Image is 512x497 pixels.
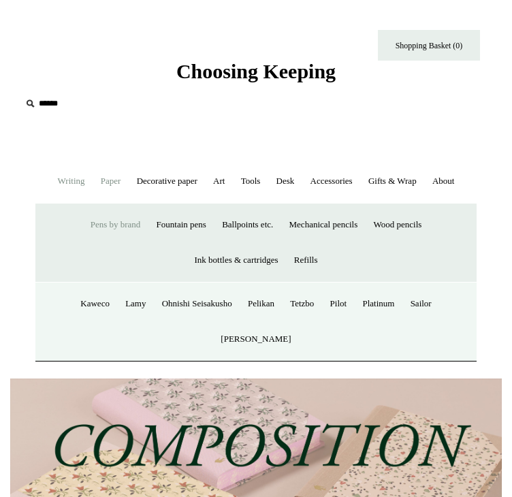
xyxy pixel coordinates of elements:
[94,163,128,199] a: Paper
[283,207,365,243] a: Mechanical pencils
[362,163,423,199] a: Gifts & Wrap
[176,71,336,80] a: Choosing Keeping
[118,286,153,322] a: Lamy
[214,321,298,357] a: [PERSON_NAME]
[304,163,359,199] a: Accessories
[84,207,148,243] a: Pens by brand
[215,207,280,243] a: Ballpoints etc.
[270,163,302,199] a: Desk
[241,286,281,322] a: Pelikan
[323,286,354,322] a: Pilot
[187,242,285,278] a: Ink bottles & cartridges
[234,163,268,199] a: Tools
[378,30,480,61] a: Shopping Basket (0)
[206,163,231,199] a: Art
[287,242,325,278] a: Refills
[176,60,336,82] span: Choosing Keeping
[404,286,438,322] a: Sailor
[283,286,321,322] a: Tetzbo
[150,207,213,243] a: Fountain pens
[367,207,429,243] a: Wood pencils
[51,163,92,199] a: Writing
[74,286,116,322] a: Kaweco
[155,286,239,322] a: Ohnishi Seisakusho
[355,286,401,322] a: Platinum
[426,163,462,199] a: About
[130,163,204,199] a: Decorative paper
